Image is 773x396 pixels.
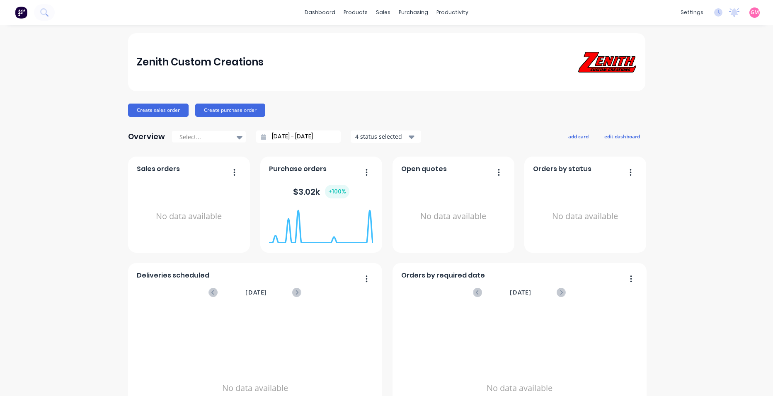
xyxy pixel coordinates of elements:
span: Open quotes [401,164,447,174]
button: add card [563,131,594,142]
button: Create sales order [128,104,189,117]
span: Orders by required date [401,270,485,280]
span: Orders by status [533,164,591,174]
div: Overview [128,128,165,145]
button: edit dashboard [599,131,645,142]
div: Zenith Custom Creations [137,54,264,70]
div: sales [372,6,395,19]
span: GM [751,9,759,16]
div: No data available [401,177,505,256]
img: Zenith Custom Creations [578,52,636,72]
button: Create purchase order [195,104,265,117]
button: 4 status selected [351,130,421,143]
div: settings [676,6,708,19]
div: productivity [432,6,473,19]
div: products [339,6,372,19]
span: [DATE] [510,288,531,297]
div: + 100 % [325,185,349,198]
div: No data available [137,177,241,256]
img: Factory [15,6,27,19]
div: purchasing [395,6,432,19]
span: [DATE] [245,288,267,297]
span: Sales orders [137,164,180,174]
a: dashboard [300,6,339,19]
div: $ 3.02k [293,185,349,198]
div: No data available [533,177,637,256]
span: Deliveries scheduled [137,270,209,280]
span: Purchase orders [269,164,327,174]
div: 4 status selected [355,132,407,141]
